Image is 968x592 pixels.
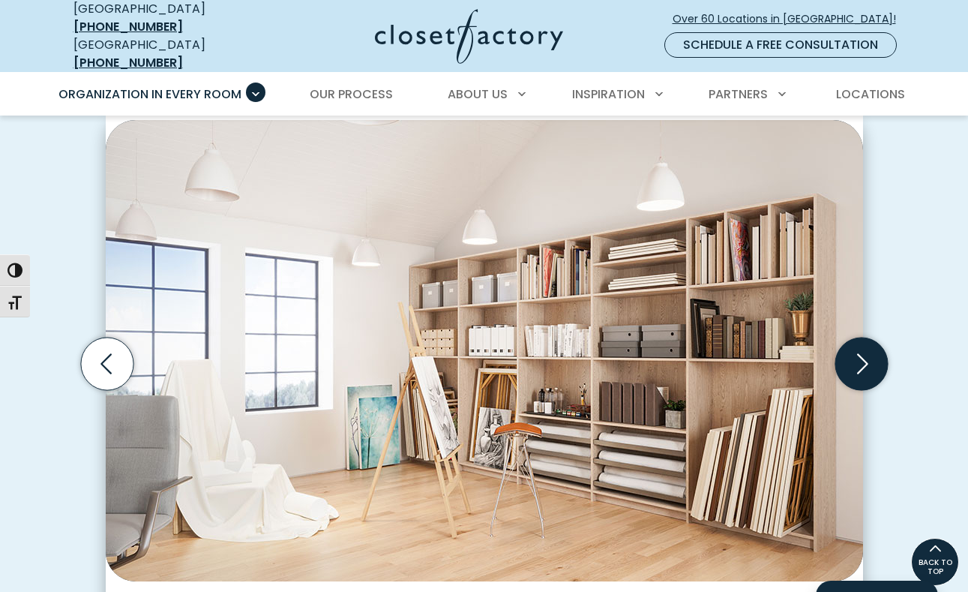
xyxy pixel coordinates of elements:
[73,18,183,35] a: [PHONE_NUMBER]
[912,558,958,576] span: BACK TO TOP
[48,74,921,116] nav: Primary Menu
[375,9,563,64] img: Closet Factory Logo
[664,32,897,58] a: Schedule a Free Consultation
[572,86,645,103] span: Inspiration
[310,86,393,103] span: Our Process
[73,54,183,71] a: [PHONE_NUMBER]
[73,36,257,72] div: [GEOGRAPHIC_DATA]
[673,11,908,27] span: Over 60 Locations in [GEOGRAPHIC_DATA]!
[911,538,959,586] a: BACK TO TOP
[829,332,894,396] button: Next slide
[709,86,768,103] span: Partners
[106,120,863,581] img: Art studio open shelving in Rhapsody melamine.
[75,332,139,396] button: Previous slide
[836,86,905,103] span: Locations
[672,6,909,32] a: Over 60 Locations in [GEOGRAPHIC_DATA]!
[448,86,508,103] span: About Us
[58,86,241,103] span: Organization in Every Room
